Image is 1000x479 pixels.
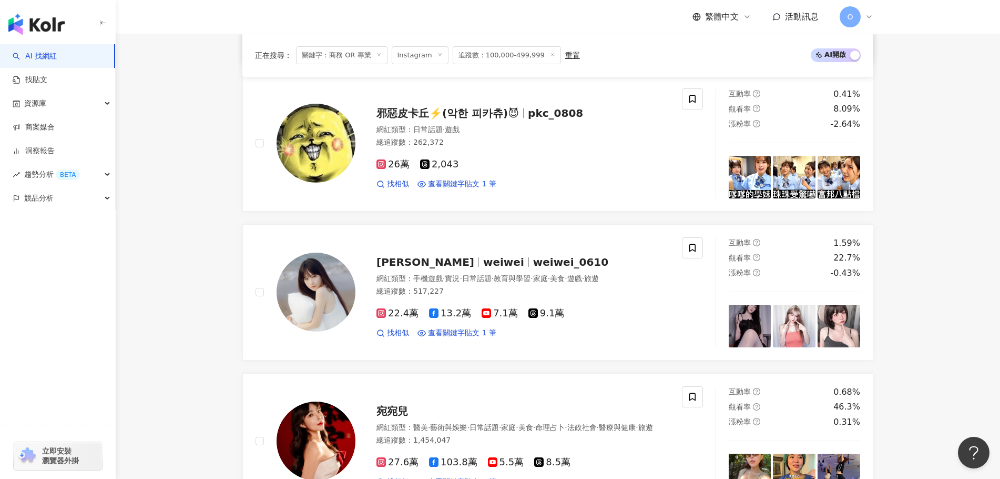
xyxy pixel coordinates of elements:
[376,457,419,468] span: 27.6萬
[638,423,653,432] span: 旅遊
[428,423,430,432] span: ·
[729,254,751,262] span: 觀看率
[462,274,492,283] span: 日常話題
[376,159,410,170] span: 26萬
[277,253,355,332] img: KOL Avatar
[599,423,636,432] span: 醫療與健康
[565,274,567,283] span: ·
[636,423,638,432] span: ·
[958,437,989,468] iframe: Help Scout Beacon - Open
[753,388,760,395] span: question-circle
[17,447,37,464] img: chrome extension
[528,107,583,119] span: pkc_0808
[753,90,760,97] span: question-circle
[443,125,445,134] span: ·
[535,423,565,432] span: 命理占卜
[387,179,409,189] span: 找相似
[729,89,751,98] span: 互動率
[753,418,760,425] span: question-circle
[833,103,860,115] div: 8.09%
[492,274,494,283] span: ·
[445,274,460,283] span: 實況
[13,51,57,62] a: searchAI 找網紅
[785,12,819,22] span: 活動訊息
[460,274,462,283] span: ·
[501,423,516,432] span: 家庭
[499,423,501,432] span: ·
[376,125,669,135] div: 網紅類型 ：
[453,46,561,64] span: 追蹤數：100,000-499,999
[429,457,477,468] span: 103.8萬
[597,423,599,432] span: ·
[753,105,760,112] span: question-circle
[567,274,582,283] span: 遊戲
[13,171,20,178] span: rise
[376,328,409,338] a: 找相似
[833,88,860,100] div: 0.41%
[413,125,443,134] span: 日常話題
[443,274,445,283] span: ·
[413,423,428,432] span: 醫美
[833,416,860,428] div: 0.31%
[565,423,567,432] span: ·
[753,269,760,276] span: question-circle
[533,274,548,283] span: 家庭
[417,328,496,338] a: 查看關鍵字貼文 1 筆
[729,156,771,198] img: post-image
[376,256,474,268] span: [PERSON_NAME]
[830,118,860,130] div: -2.64%
[42,446,79,465] span: 立即安裝 瀏覽器外掛
[729,268,751,277] span: 漲粉率
[830,267,860,279] div: -0.43%
[753,239,760,246] span: question-circle
[428,179,496,189] span: 查看關鍵字貼文 1 筆
[376,179,409,189] a: 找相似
[24,92,46,115] span: 資源庫
[818,156,860,198] img: post-image
[470,423,499,432] span: 日常話題
[833,237,860,249] div: 1.59%
[565,51,580,59] div: 重置
[729,119,751,128] span: 漲粉率
[488,457,524,468] span: 5.5萬
[530,274,533,283] span: ·
[392,46,448,64] span: Instagram
[548,274,550,283] span: ·
[376,137,669,148] div: 總追蹤數 ： 262,372
[729,105,751,113] span: 觀看率
[753,403,760,411] span: question-circle
[729,387,751,396] span: 互動率
[430,423,467,432] span: 藝術與娛樂
[24,186,54,210] span: 競品分析
[773,305,815,347] img: post-image
[729,403,751,411] span: 觀看率
[56,169,80,180] div: BETA
[376,274,669,284] div: 網紅類型 ：
[582,274,584,283] span: ·
[833,252,860,264] div: 22.7%
[13,122,55,133] a: 商案媒合
[773,156,815,198] img: post-image
[296,46,387,64] span: 關鍵字：商務 OR 專業
[833,401,860,413] div: 46.3%
[429,308,471,319] span: 13.2萬
[534,457,570,468] span: 8.5萬
[376,107,519,119] span: 邪惡皮卡丘⚡️(악한 피카츄)😈
[533,423,535,432] span: ·
[518,423,533,432] span: 美食
[528,308,565,319] span: 9.1萬
[420,159,459,170] span: 2,043
[417,179,496,189] a: 查看關鍵字貼文 1 筆
[413,274,443,283] span: 手機遊戲
[376,423,669,433] div: 網紅類型 ：
[753,254,760,261] span: question-circle
[567,423,597,432] span: 法政社會
[482,308,518,319] span: 7.1萬
[376,405,408,417] span: 宛宛兒
[428,328,496,338] span: 查看關鍵字貼文 1 筆
[833,386,860,398] div: 0.68%
[14,442,102,470] a: chrome extension立即安裝 瀏覽器外掛
[483,256,524,268] span: weiwei
[13,75,47,85] a: 找貼文
[13,146,55,156] a: 洞察報告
